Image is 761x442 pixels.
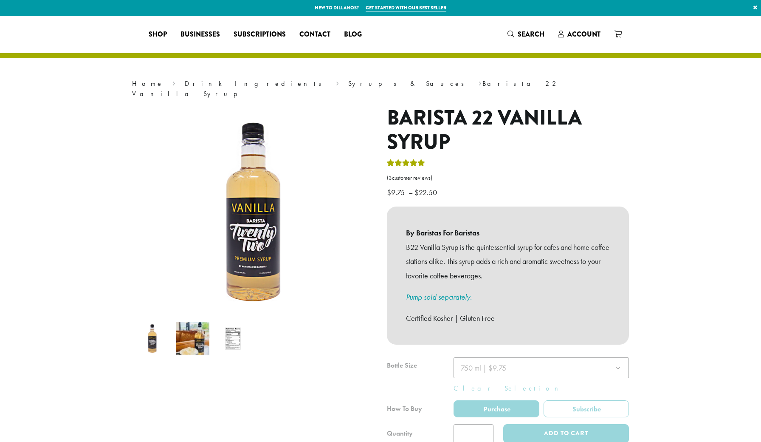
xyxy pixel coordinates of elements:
span: › [479,76,482,89]
a: Get started with our best seller [366,4,446,11]
a: Search [501,27,551,41]
img: Barista 22 Vanilla Syrup - Image 3 [216,322,250,355]
bdi: 22.50 [414,187,439,197]
img: Barista 22 Vanilla Syrup [135,322,169,355]
span: Account [567,29,600,39]
img: Barista 22 Vanilla Syrup - Image 2 [176,322,209,355]
span: Shop [149,29,167,40]
span: › [336,76,339,89]
a: Shop [142,28,174,41]
a: (3customer reviews) [387,174,629,182]
b: By Baristas For Baristas [406,226,610,240]
span: Businesses [180,29,220,40]
span: 3 [389,174,392,181]
h1: Barista 22 Vanilla Syrup [387,106,629,155]
nav: Breadcrumb [132,79,629,99]
p: B22 Vanilla Syrup is the quintessential syrup for cafes and home coffee stations alike. This syru... [406,240,610,283]
a: Pump sold separately. [406,292,472,302]
span: Subscriptions [234,29,286,40]
span: $ [414,187,419,197]
div: Rated 5.00 out of 5 [387,158,425,171]
p: Certified Kosher | Gluten Free [406,311,610,326]
span: Search [518,29,544,39]
a: Drink Ingredients [185,79,327,88]
span: $ [387,187,391,197]
a: Syrups & Sauces [348,79,470,88]
span: – [409,187,413,197]
span: › [172,76,175,89]
a: Home [132,79,163,88]
span: Contact [299,29,330,40]
span: Blog [344,29,362,40]
bdi: 9.75 [387,187,407,197]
